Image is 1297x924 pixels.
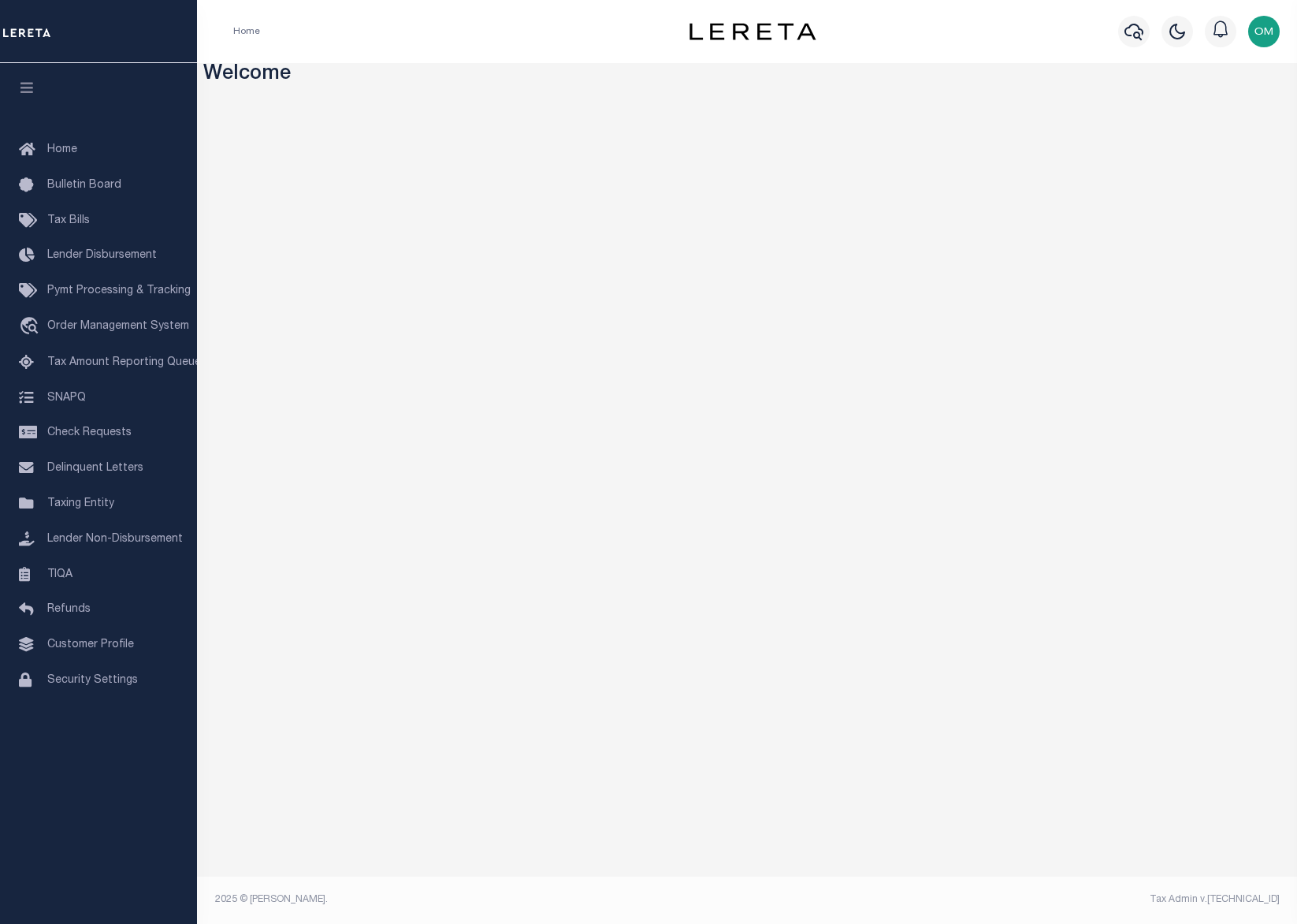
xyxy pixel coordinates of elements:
[47,250,157,261] span: Lender Disbursement
[47,604,91,615] span: Refunds
[47,215,90,226] span: Tax Bills
[47,285,191,296] span: Pymt Processing & Tracking
[19,317,44,337] i: travel_explore
[47,498,114,509] span: Taxing Entity
[689,23,816,40] img: logo-dark.svg
[47,639,134,650] span: Customer Profile
[233,24,260,39] li: Home
[47,144,77,155] span: Home
[47,321,189,332] span: Order Management System
[47,568,72,579] span: TIQA
[47,534,183,545] span: Lender Non-Disbursement
[203,63,1291,88] h3: Welcome
[47,357,201,368] span: Tax Amount Reporting Queue
[759,892,1280,907] div: Tax Admin v.[TECHNICAL_ID]
[47,427,132,438] span: Check Requests
[47,180,121,191] span: Bulletin Board
[47,392,86,403] span: SNAPQ
[203,892,748,907] div: 2025 © [PERSON_NAME].
[1248,16,1280,47] img: svg+xml;base64,PHN2ZyB4bWxucz0iaHR0cDovL3d3dy53My5vcmcvMjAwMC9zdmciIHBvaW50ZXItZXZlbnRzPSJub25lIi...
[47,675,138,686] span: Security Settings
[47,463,143,474] span: Delinquent Letters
